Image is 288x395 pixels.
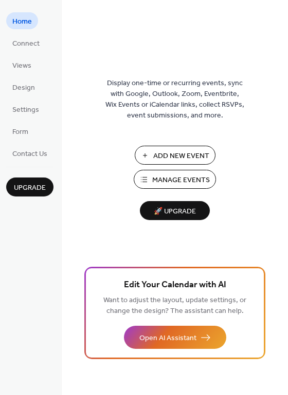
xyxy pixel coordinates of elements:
[12,16,32,27] span: Home
[124,326,226,349] button: Open AI Assistant
[135,146,215,165] button: Add New Event
[6,145,53,162] a: Contact Us
[12,61,31,71] span: Views
[153,151,209,162] span: Add New Event
[140,201,210,220] button: 🚀 Upgrade
[6,56,38,73] a: Views
[105,78,244,121] span: Display one-time or recurring events, sync with Google, Outlook, Zoom, Eventbrite, Wix Events or ...
[146,205,204,219] span: 🚀 Upgrade
[12,105,39,115] span: Settings
[6,101,45,117] a: Settings
[12,149,47,160] span: Contact Us
[6,34,46,51] a: Connect
[6,177,53,196] button: Upgrade
[103,293,246,318] span: Want to adjust the layout, update settings, or change the design? The assistant can help.
[12,83,35,93] span: Design
[14,183,46,193] span: Upgrade
[6,78,41,95] a: Design
[6,12,38,29] a: Home
[152,175,210,186] span: Manage Events
[12,127,28,137] span: Form
[139,333,196,344] span: Open AI Assistant
[134,170,216,189] button: Manage Events
[12,38,40,49] span: Connect
[124,278,226,292] span: Edit Your Calendar with AI
[6,123,34,140] a: Form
